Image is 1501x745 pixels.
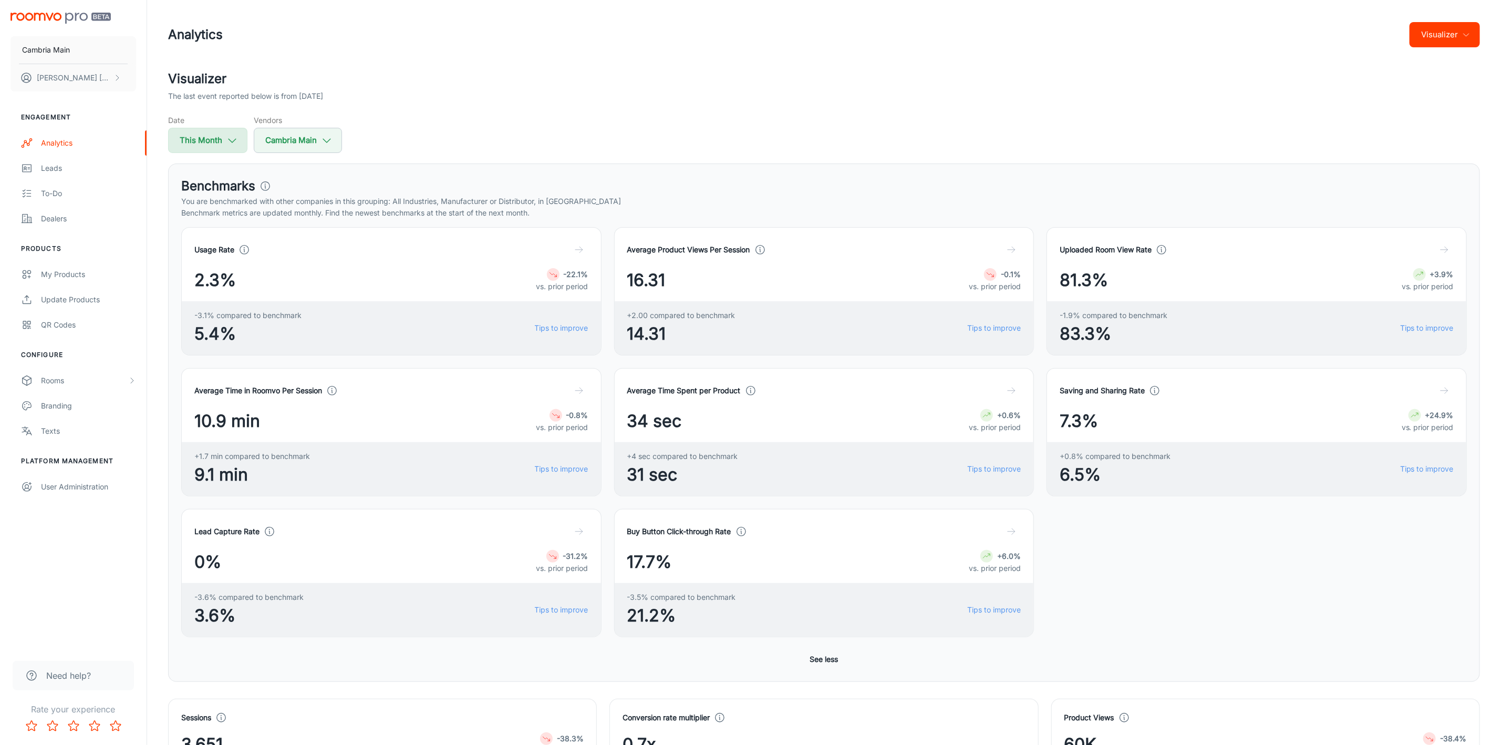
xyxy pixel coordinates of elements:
[535,463,588,475] a: Tips to improve
[564,270,588,279] strong: -22.1%
[194,526,260,537] h4: Lead Capture Rate
[194,409,260,434] span: 10.9 min
[105,716,126,737] button: Rate 5 star
[168,115,247,126] h5: Date
[1060,244,1152,256] h4: Uploaded Room View Rate
[967,463,1021,475] a: Tips to improve
[41,294,136,305] div: Update Products
[969,563,1021,574] p: vs. prior period
[623,712,710,723] h4: Conversion rate multiplier
[41,319,136,331] div: QR Codes
[536,281,588,292] p: vs. prior period
[42,716,63,737] button: Rate 2 star
[1060,321,1167,346] span: 83.3%
[181,712,211,723] h4: Sessions
[181,196,1467,207] p: You are benchmarked with other companies in this grouping: All Industries, Manufacturer or Distri...
[997,411,1021,420] strong: +0.6%
[168,90,323,102] p: The last event reported below is from [DATE]
[1402,281,1454,292] p: vs. prior period
[627,268,666,293] span: 16.31
[1060,409,1098,434] span: 7.3%
[627,409,682,434] span: 34 sec
[536,563,588,574] p: vs. prior period
[11,64,136,91] button: [PERSON_NAME] [PERSON_NAME]
[194,603,304,628] span: 3.6%
[627,451,738,462] span: +4 sec compared to benchmark
[967,604,1021,616] a: Tips to improve
[969,281,1021,292] p: vs. prior period
[8,703,138,716] p: Rate your experience
[1402,422,1454,433] p: vs. prior period
[1425,411,1454,420] strong: +24.9%
[168,69,1480,88] h2: Visualizer
[22,44,70,56] p: Cambria Main
[627,321,736,346] span: 14.31
[627,244,750,256] h4: Average Product Views Per Session
[536,422,588,433] p: vs. prior period
[1400,463,1454,475] a: Tips to improve
[1060,451,1171,462] span: +0.8% compared to benchmark
[194,268,236,293] span: 2.3%
[1001,270,1021,279] strong: -0.1%
[41,375,128,386] div: Rooms
[969,422,1021,433] p: vs. prior period
[627,549,672,575] span: 17.7%
[181,177,255,196] h3: Benchmarks
[11,13,111,24] img: Roomvo PRO Beta
[967,322,1021,334] a: Tips to improve
[168,25,223,44] h1: Analytics
[1440,734,1467,743] strong: -38.4%
[41,162,136,174] div: Leads
[194,451,310,462] span: +1.7 min compared to benchmark
[563,552,588,560] strong: -31.2%
[194,385,322,396] h4: Average Time in Roomvo Per Session
[627,526,731,537] h4: Buy Button Click-through Rate
[41,213,136,224] div: Dealers
[11,36,136,64] button: Cambria Main
[997,552,1021,560] strong: +6.0%
[627,385,741,396] h4: Average Time Spent per Product
[806,650,843,669] button: See less
[41,400,136,412] div: Branding
[41,137,136,149] div: Analytics
[1060,462,1171,487] span: 6.5%
[1410,22,1480,47] button: Visualizer
[1060,268,1108,293] span: 81.3%
[63,716,84,737] button: Rate 3 star
[194,462,310,487] span: 9.1 min
[194,549,221,575] span: 0%
[41,481,136,493] div: User Administration
[627,591,736,603] span: -3.5% compared to benchmark
[41,425,136,437] div: Texts
[254,128,342,153] button: Cambria Main
[1430,270,1454,279] strong: +3.9%
[41,188,136,199] div: To-do
[557,734,584,743] strong: -38.3%
[46,669,91,682] span: Need help?
[181,207,1467,219] p: Benchmark metrics are updated monthly. Find the newest benchmarks at the start of the next month.
[627,603,736,628] span: 21.2%
[1400,322,1454,334] a: Tips to improve
[168,128,247,153] button: This Month
[254,115,342,126] h5: Vendors
[535,604,588,616] a: Tips to improve
[627,462,738,487] span: 31 sec
[84,716,105,737] button: Rate 4 star
[194,310,302,321] span: -3.1% compared to benchmark
[37,72,111,84] p: [PERSON_NAME] [PERSON_NAME]
[194,591,304,603] span: -3.6% compared to benchmark
[1064,712,1114,723] h4: Product Views
[627,310,736,321] span: +2.00 compared to benchmark
[1060,385,1145,396] h4: Saving and Sharing Rate
[566,411,588,420] strong: -0.8%
[1060,310,1167,321] span: -1.9% compared to benchmark
[194,244,234,256] h4: Usage Rate
[535,322,588,334] a: Tips to improve
[21,716,42,737] button: Rate 1 star
[194,321,302,346] span: 5.4%
[41,269,136,280] div: My Products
